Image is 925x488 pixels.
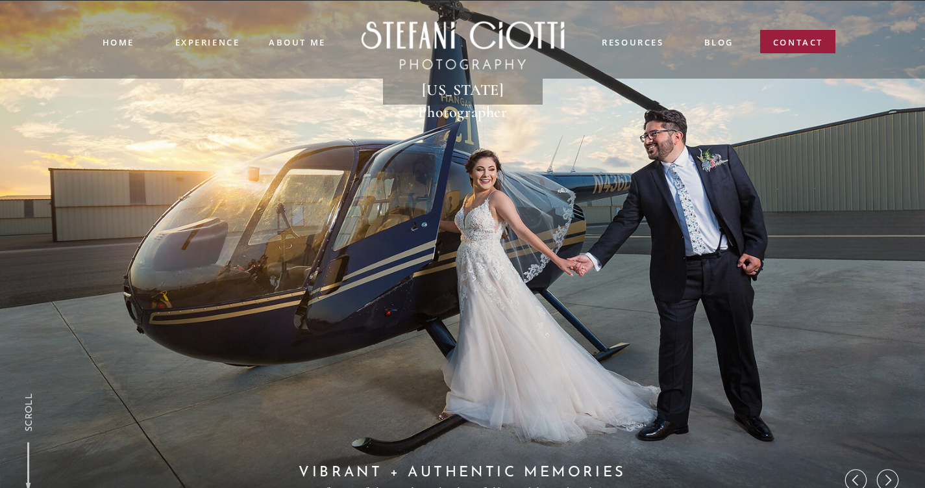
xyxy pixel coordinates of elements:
a: ABOUT ME [269,36,327,47]
a: experience [175,36,240,46]
h2: VIBRANT + Authentic Memories [286,461,639,480]
a: blog [704,36,734,51]
h1: [US_STATE] Photographer [391,79,535,102]
a: Home [103,36,134,48]
a: resources [601,36,665,51]
a: SCROLL [21,392,35,431]
a: contact [773,36,824,55]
